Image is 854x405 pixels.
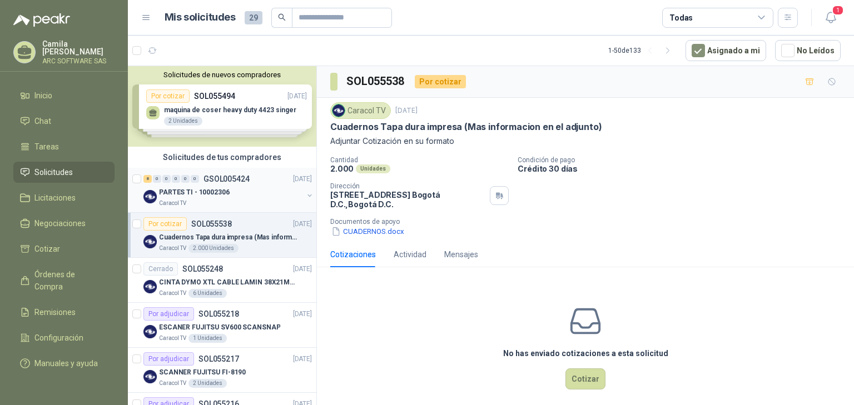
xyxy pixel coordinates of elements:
a: CerradoSOL055248[DATE] Company LogoCINTA DYMO XTL CABLE LAMIN 38X21MMBLANCOCaracol TV6 Unidades [128,258,316,303]
button: 1 [821,8,841,28]
a: Remisiones [13,302,115,323]
a: Por adjudicarSOL055218[DATE] Company LogoESCANER FUJITSU SV600 SCANSNAPCaracol TV1 Unidades [128,303,316,348]
p: ARC SOFTWARE SAS [42,58,115,64]
button: Asignado a mi [686,40,766,61]
span: search [278,13,286,21]
h1: Mis solicitudes [165,9,236,26]
span: 29 [245,11,262,24]
div: 1 Unidades [188,334,227,343]
div: Solicitudes de tus compradores [128,147,316,168]
span: Negociaciones [34,217,86,229]
div: 0 [153,175,161,183]
div: Por adjudicar [143,307,194,321]
a: Órdenes de Compra [13,264,115,297]
a: Negociaciones [13,213,115,234]
p: SOL055218 [198,310,239,318]
p: Caracol TV [159,244,186,253]
a: Licitaciones [13,187,115,208]
div: 2 Unidades [188,379,227,388]
p: [DATE] [293,264,312,274]
div: Por adjudicar [143,352,194,366]
button: Cotizar [565,368,605,389]
img: Company Logo [143,325,157,338]
img: Company Logo [332,104,345,117]
a: Por cotizarSOL055538[DATE] Company LogoCuadernos Tapa dura impresa (Mas informacion en el adjunto... [128,213,316,258]
div: Mensajes [444,248,478,261]
img: Company Logo [143,280,157,293]
a: 8 0 0 0 0 0 GSOL005424[DATE] Company LogoPARTES TI - 10002306Caracol TV [143,172,314,208]
span: Chat [34,115,51,127]
div: 0 [172,175,180,183]
span: Solicitudes [34,166,73,178]
div: Unidades [356,164,390,173]
div: Actividad [394,248,426,261]
img: Company Logo [143,190,157,203]
p: Cantidad [330,156,509,164]
a: Configuración [13,327,115,348]
p: SOL055538 [191,220,232,228]
img: Company Logo [143,235,157,248]
span: Remisiones [34,306,76,318]
span: Licitaciones [34,192,76,204]
p: 2.000 [330,164,354,173]
p: [DATE] [293,354,312,364]
div: Cotizaciones [330,248,376,261]
p: SOL055217 [198,355,239,363]
p: Cuadernos Tapa dura impresa (Mas informacion en el adjunto) [330,121,602,133]
p: PARTES TI - 10002306 [159,187,230,198]
a: Solicitudes [13,162,115,183]
div: 0 [181,175,190,183]
h3: SOL055538 [346,73,406,90]
p: CINTA DYMO XTL CABLE LAMIN 38X21MMBLANCO [159,277,297,288]
p: Caracol TV [159,199,186,208]
span: Tareas [34,141,59,153]
p: GSOL005424 [203,175,250,183]
span: Manuales y ayuda [34,357,98,369]
p: Condición de pago [518,156,850,164]
img: Logo peakr [13,13,70,27]
p: [STREET_ADDRESS] Bogotá D.C. , Bogotá D.C. [330,190,485,209]
div: Por cotizar [415,75,466,88]
p: Cuadernos Tapa dura impresa (Mas informacion en el adjunto) [159,232,297,243]
span: 1 [832,5,844,16]
button: Solicitudes de nuevos compradores [132,71,312,79]
img: Company Logo [143,370,157,383]
span: Inicio [34,89,52,102]
p: [DATE] [395,106,418,116]
div: 8 [143,175,152,183]
div: Caracol TV [330,102,391,119]
p: [DATE] [293,219,312,229]
a: Manuales y ayuda [13,353,115,374]
div: Solicitudes de nuevos compradoresPor cotizarSOL055494[DATE] maquina de coser heavy duty 4423 sing... [128,66,316,147]
p: Documentos de apoyo [330,218,850,226]
p: [DATE] [293,309,312,319]
div: 6 Unidades [188,289,227,298]
div: Todas [669,12,693,24]
p: Crédito 30 días [518,164,850,173]
p: Dirección [330,182,485,190]
button: No Leídos [775,40,841,61]
h3: No has enviado cotizaciones a esta solicitud [503,347,668,359]
a: Por adjudicarSOL055217[DATE] Company LogoSCANNER FUJITSU FI-8190Caracol TV2 Unidades [128,348,316,393]
div: 1 - 50 de 133 [608,42,677,59]
p: Caracol TV [159,289,186,298]
a: Tareas [13,136,115,157]
a: Inicio [13,85,115,106]
button: CUADERNOS.docx [330,226,405,237]
p: SCANNER FUJITSU FI-8190 [159,367,246,378]
div: Por cotizar [143,217,187,231]
span: Configuración [34,332,83,344]
div: 0 [191,175,199,183]
p: Camila [PERSON_NAME] [42,40,115,56]
div: 0 [162,175,171,183]
p: SOL055248 [182,265,223,273]
p: ESCANER FUJITSU SV600 SCANSNAP [159,322,280,333]
a: Chat [13,111,115,132]
p: Caracol TV [159,334,186,343]
span: Cotizar [34,243,60,255]
div: 2.000 Unidades [188,244,239,253]
p: Adjuntar Cotización en su formato [330,135,841,147]
p: Caracol TV [159,379,186,388]
p: [DATE] [293,174,312,184]
a: Cotizar [13,238,115,259]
